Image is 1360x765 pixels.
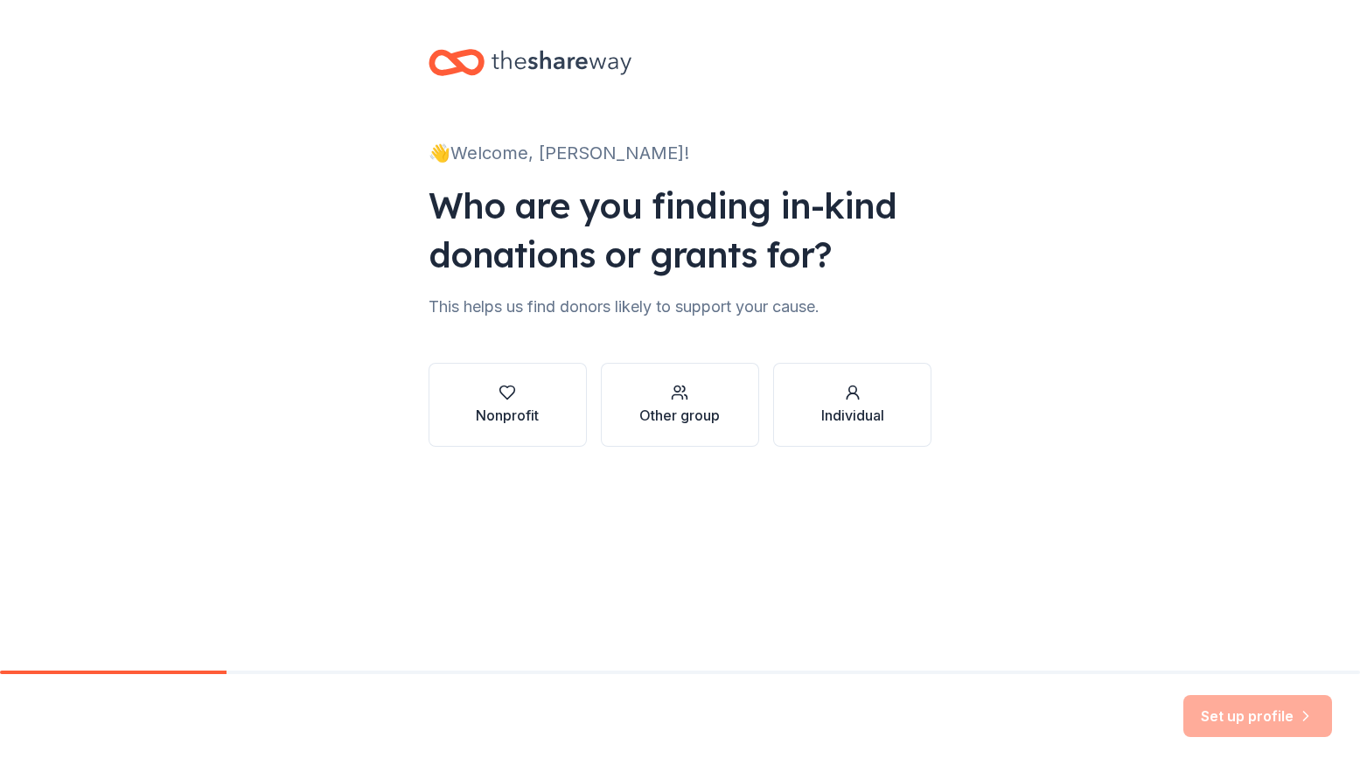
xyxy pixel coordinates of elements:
[429,363,587,447] button: Nonprofit
[773,363,931,447] button: Individual
[429,293,932,321] div: This helps us find donors likely to support your cause.
[821,405,884,426] div: Individual
[639,405,720,426] div: Other group
[476,405,539,426] div: Nonprofit
[429,139,932,167] div: 👋 Welcome, [PERSON_NAME]!
[429,181,932,279] div: Who are you finding in-kind donations or grants for?
[601,363,759,447] button: Other group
